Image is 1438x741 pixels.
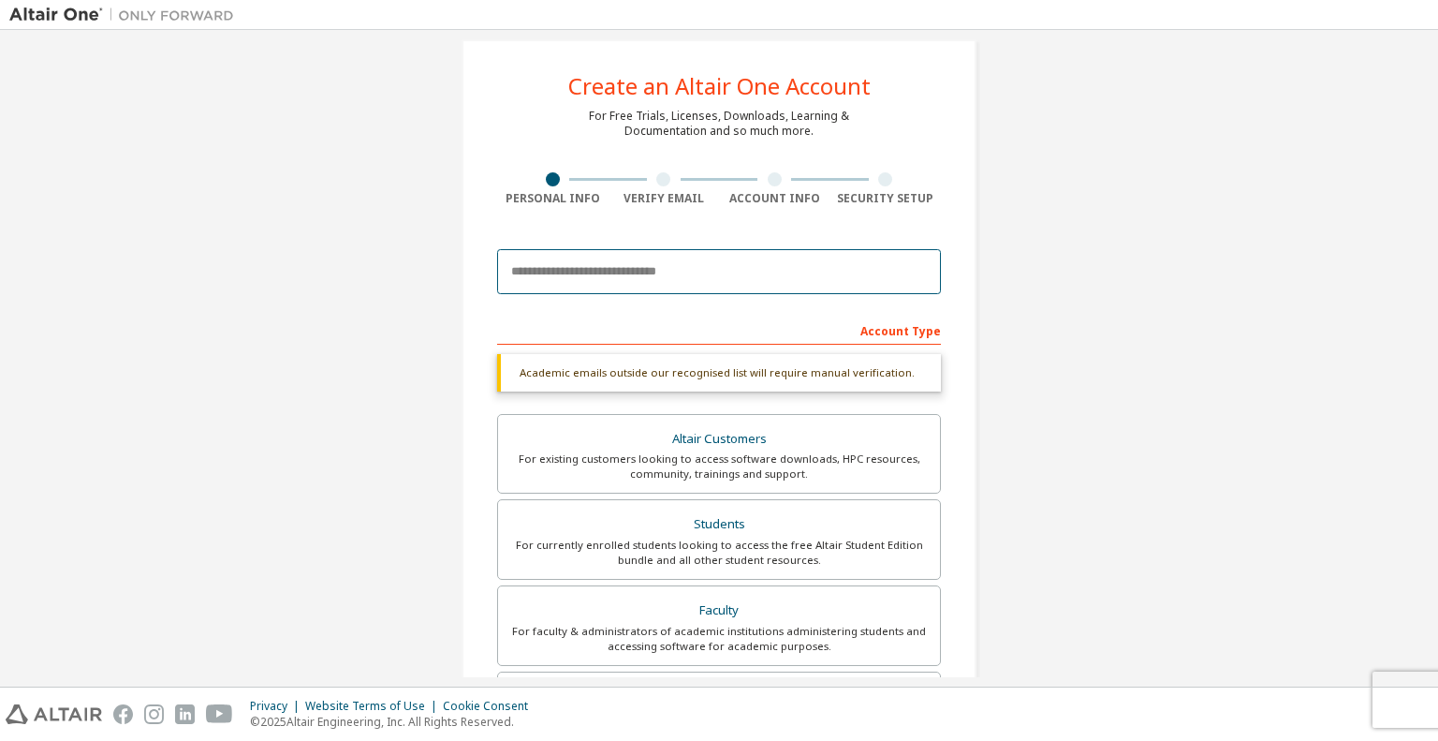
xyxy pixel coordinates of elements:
[509,452,929,482] div: For existing customers looking to access software downloads, HPC resources, community, trainings ...
[509,511,929,538] div: Students
[509,426,929,452] div: Altair Customers
[6,704,102,724] img: altair_logo.svg
[175,704,195,724] img: linkedin.svg
[9,6,243,24] img: Altair One
[589,109,849,139] div: For Free Trials, Licenses, Downloads, Learning & Documentation and so much more.
[719,191,830,206] div: Account Info
[509,624,929,654] div: For faculty & administrators of academic institutions administering students and accessing softwa...
[609,191,720,206] div: Verify Email
[509,598,929,624] div: Faculty
[250,714,539,730] p: © 2025 Altair Engineering, Inc. All Rights Reserved.
[497,191,609,206] div: Personal Info
[144,704,164,724] img: instagram.svg
[509,538,929,568] div: For currently enrolled students looking to access the free Altair Student Edition bundle and all ...
[250,699,305,714] div: Privacy
[305,699,443,714] div: Website Terms of Use
[497,315,941,345] div: Account Type
[113,704,133,724] img: facebook.svg
[830,191,942,206] div: Security Setup
[568,75,871,97] div: Create an Altair One Account
[497,354,941,392] div: Academic emails outside our recognised list will require manual verification.
[443,699,539,714] div: Cookie Consent
[206,704,233,724] img: youtube.svg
